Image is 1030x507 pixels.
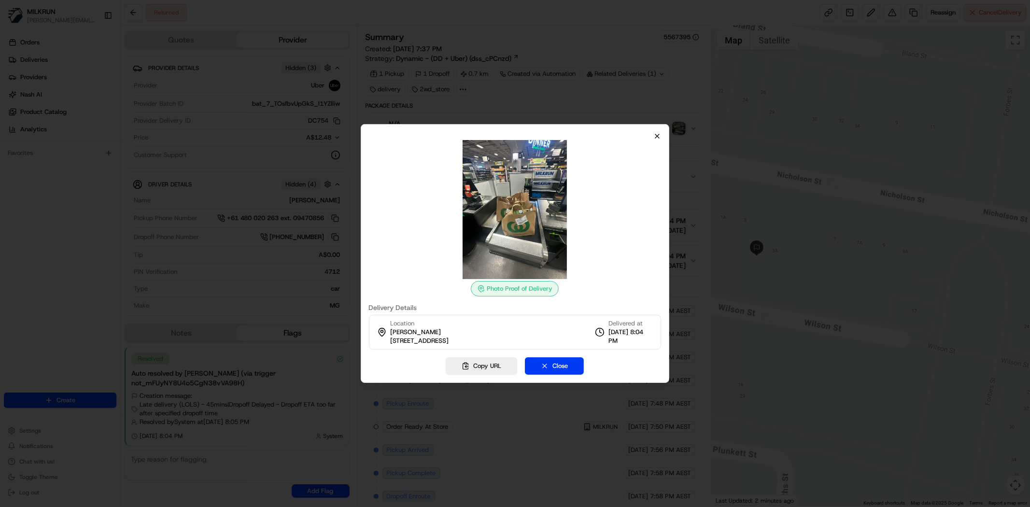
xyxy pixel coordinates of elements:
[391,328,441,337] span: [PERSON_NAME]
[369,304,662,311] label: Delivery Details
[391,337,449,345] span: [STREET_ADDRESS]
[608,319,653,328] span: Delivered at
[525,357,584,375] button: Close
[471,281,559,296] div: Photo Proof of Delivery
[608,328,653,345] span: [DATE] 8:04 PM
[391,319,415,328] span: Location
[445,140,584,279] img: photo_proof_of_delivery image
[446,357,517,375] button: Copy URL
